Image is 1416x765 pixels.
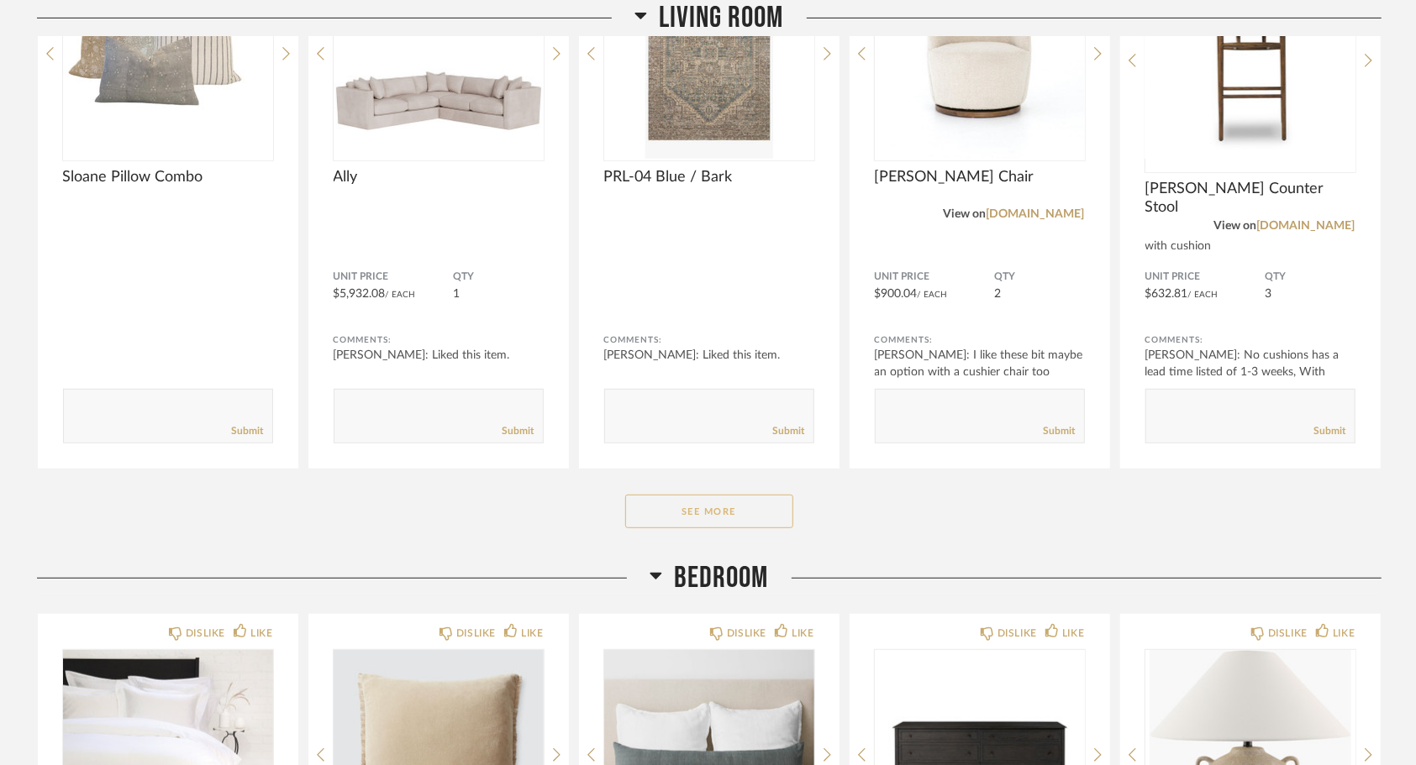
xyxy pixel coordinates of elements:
div: Comments: [875,332,1085,348]
div: LIKE [792,625,813,642]
span: Ally [334,168,544,186]
a: Submit [503,424,534,438]
div: DISLIKE [998,625,1037,642]
div: DISLIKE [456,625,496,642]
div: Comments: [334,332,544,348]
div: DISLIKE [186,625,225,642]
div: [PERSON_NAME]: No cushions has a lead time listed of 1-3 weeks, With cushion... [1145,347,1355,397]
span: QTY [1266,270,1355,284]
button: See More [625,495,793,528]
span: $5,932.08 [334,288,386,300]
div: [PERSON_NAME]: Liked this item. [334,347,544,364]
span: $632.81 [1145,288,1188,300]
div: [PERSON_NAME]: I like these bit maybe an option with a cushier chair too [875,347,1085,380]
span: Unit Price [875,270,995,284]
div: DISLIKE [1268,625,1308,642]
span: Unit Price [1145,270,1266,284]
div: Comments: [604,332,814,348]
span: QTY [454,270,544,284]
div: LIKE [1062,625,1084,642]
span: 2 [995,288,1002,300]
div: with cushion [1145,239,1355,254]
div: DISLIKE [727,625,766,642]
span: [PERSON_NAME] Chair [875,168,1085,186]
span: [PERSON_NAME] Counter Stool [1145,180,1355,217]
a: Submit [1044,424,1076,438]
a: Submit [232,424,264,438]
a: Submit [773,424,805,438]
span: QTY [995,270,1085,284]
span: Bedroom [675,560,769,596]
a: [DOMAIN_NAME] [1257,220,1355,232]
a: [DOMAIN_NAME] [987,208,1085,220]
span: View on [944,208,987,220]
div: LIKE [1333,625,1355,642]
span: / Each [918,291,948,299]
span: PRL-04 Blue / Bark [604,168,814,186]
span: / Each [1188,291,1219,299]
a: Submit [1314,424,1346,438]
span: / Each [386,291,416,299]
span: Sloane Pillow Combo [63,168,273,186]
div: Comments: [1145,332,1355,348]
span: Unit Price [334,270,454,284]
span: 1 [454,288,461,300]
div: LIKE [250,625,272,642]
div: LIKE [521,625,543,642]
span: View on [1214,220,1257,232]
span: 3 [1266,288,1272,300]
div: [PERSON_NAME]: Liked this item. [604,347,814,364]
span: $900.04 [875,288,918,300]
